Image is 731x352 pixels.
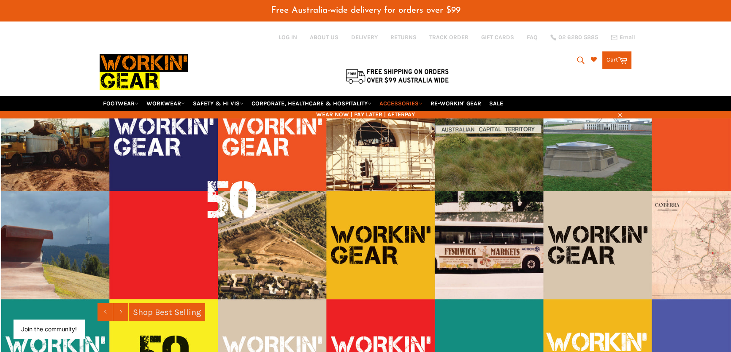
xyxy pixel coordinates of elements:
[558,35,598,40] span: 02 6280 5885
[390,33,417,41] a: RETURNS
[21,325,77,333] button: Join the community!
[129,303,205,321] a: Shop Best Selling
[427,96,485,111] a: RE-WORKIN' GEAR
[486,96,506,111] a: SALE
[310,33,338,41] a: ABOUT US
[481,33,514,41] a: GIFT CARDS
[620,35,636,40] span: Email
[351,33,378,41] a: DELIVERY
[279,34,297,41] a: Log in
[100,96,142,111] a: FOOTWEAR
[550,35,598,40] a: 02 6280 5885
[602,51,631,69] a: Cart
[248,96,375,111] a: CORPORATE, HEALTHCARE & HOSPITALITY
[271,6,460,15] span: Free Australia-wide delivery for orders over $99
[429,33,468,41] a: TRACK ORDER
[344,67,450,85] img: Flat $9.95 shipping Australia wide
[376,96,426,111] a: ACCESSORIES
[100,110,631,118] span: WEAR NOW | PAY LATER | AFTERPAY
[143,96,188,111] a: WORKWEAR
[527,33,538,41] a: FAQ
[190,96,247,111] a: SAFETY & HI VIS
[611,34,636,41] a: Email
[100,48,188,96] img: Workin Gear leaders in Workwear, Safety Boots, PPE, Uniforms. Australia's No.1 in Workwear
